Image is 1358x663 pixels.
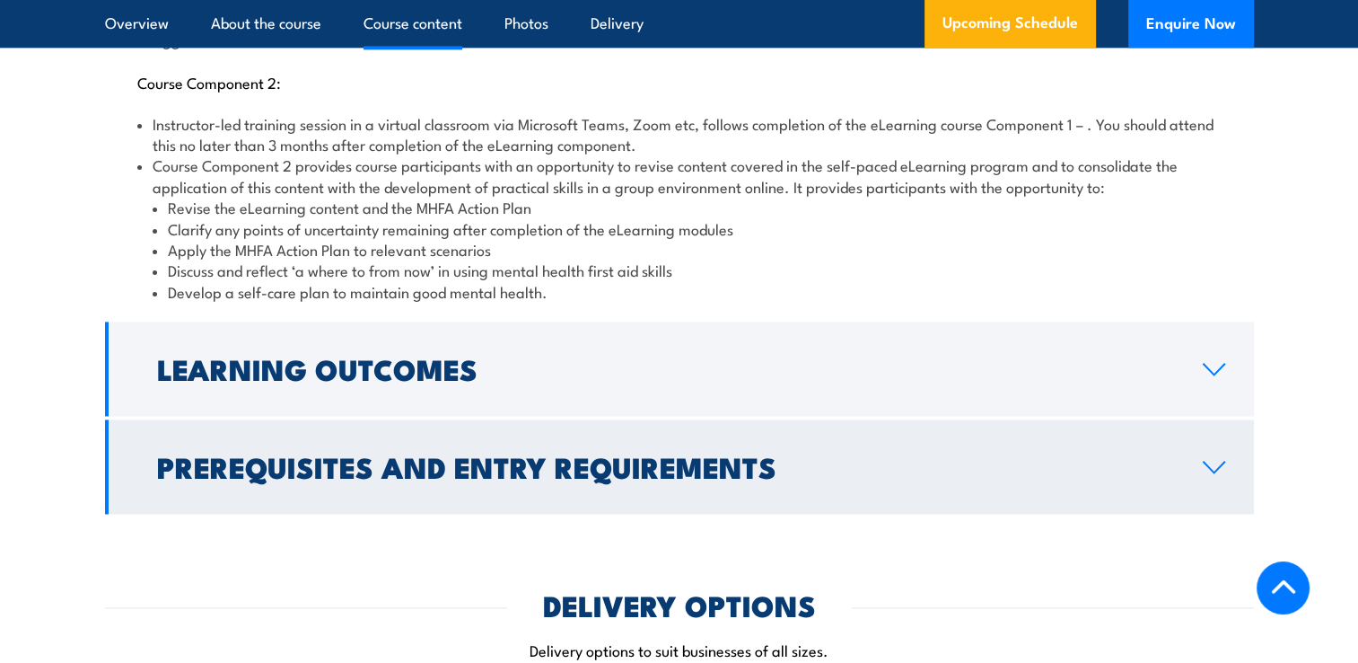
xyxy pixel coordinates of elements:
[137,155,1222,302] li: Course Component 2 provides course participants with an opportunity to revise content covered in ...
[105,420,1254,514] a: Prerequisites and Entry Requirements
[105,322,1254,416] a: Learning Outcomes
[137,73,1222,91] p: Course Component 2:
[153,239,1222,260] li: Apply the MHFA Action Plan to relevant scenarios
[157,356,1174,381] h2: Learning Outcomes
[153,260,1222,280] li: Discuss and reflect ‘a where to from now’ in using mental health first aid skills
[105,640,1254,660] p: Delivery options to suit businesses of all sizes.
[137,113,1222,155] li: Instructor-led training session in a virtual classroom via Microsoft Teams, Zoom etc, follows com...
[157,454,1174,479] h2: Prerequisites and Entry Requirements
[543,592,816,617] h2: DELIVERY OPTIONS
[153,281,1222,302] li: Develop a self-care plan to maintain good mental health.
[153,218,1222,239] li: Clarify any points of uncertainty remaining after completion of the eLearning modules
[153,197,1222,217] li: Revise the eLearning content and the MHFA Action Plan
